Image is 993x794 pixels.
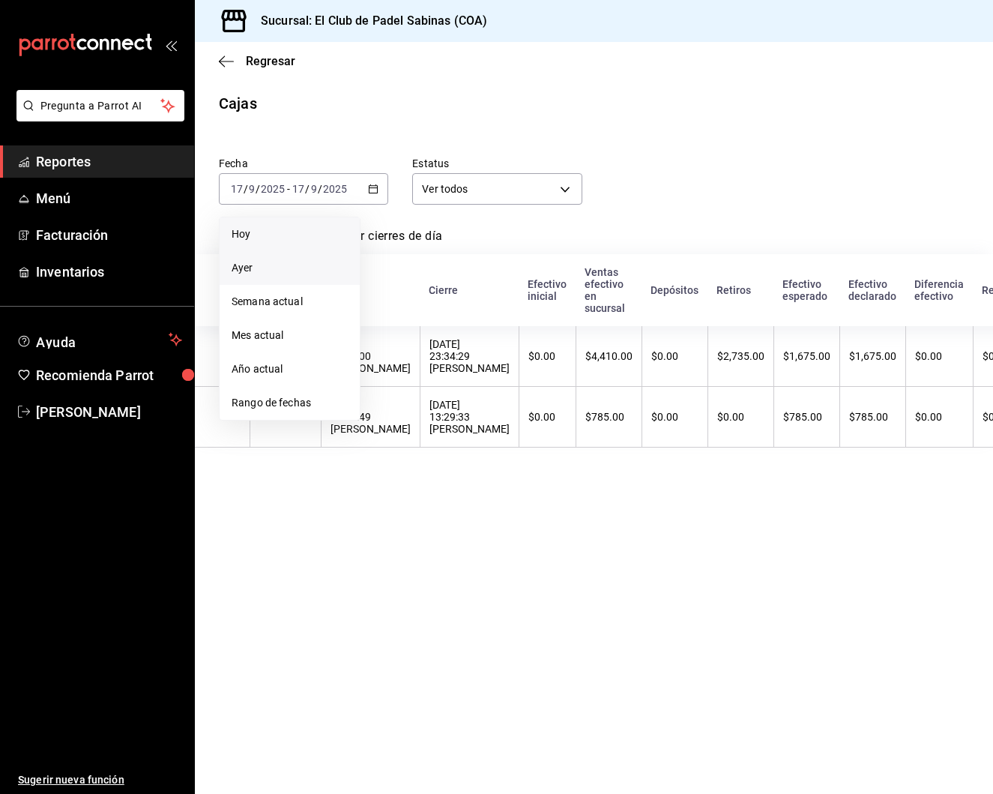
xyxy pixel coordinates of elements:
[36,331,163,349] span: Ayuda
[219,54,295,68] button: Regresar
[849,411,896,423] div: $785.00
[230,183,244,195] input: --
[256,183,260,195] span: /
[305,183,310,195] span: /
[165,39,177,51] button: open_drawer_menu
[232,294,348,310] span: Semana actual
[310,183,318,195] input: --
[40,98,161,114] span: Pregunta a Parrot AI
[412,173,582,205] div: Ver todos
[528,278,567,302] div: Efectivo inicial
[18,772,182,788] span: Sugerir nueva función
[585,350,633,362] div: $4,410.00
[783,350,830,362] div: $1,675.00
[36,151,182,172] span: Reportes
[287,183,290,195] span: -
[346,229,442,254] a: Ver cierres de día
[915,411,964,423] div: $0.00
[232,361,348,377] span: Año actual
[528,411,567,423] div: $0.00
[232,328,348,343] span: Mes actual
[848,278,896,302] div: Efectivo declarado
[331,338,411,374] div: [DATE] 15:30:00 [PERSON_NAME]
[331,399,411,435] div: [DATE] 05:36:49 [PERSON_NAME]
[244,183,248,195] span: /
[260,183,286,195] input: ----
[914,278,964,302] div: Diferencia efectivo
[219,158,388,169] label: Fecha
[783,411,830,423] div: $785.00
[429,399,510,435] div: [DATE] 13:29:33 [PERSON_NAME]
[716,284,764,296] div: Retiros
[246,54,295,68] span: Regresar
[232,395,348,411] span: Rango de fechas
[429,338,510,374] div: [DATE] 23:34:29 [PERSON_NAME]
[651,350,698,362] div: $0.00
[232,260,348,276] span: Ayer
[585,411,633,423] div: $785.00
[717,411,764,423] div: $0.00
[36,225,182,245] span: Facturación
[849,350,896,362] div: $1,675.00
[36,365,182,385] span: Recomienda Parrot
[219,92,257,115] div: Cajas
[36,402,182,422] span: [PERSON_NAME]
[915,350,964,362] div: $0.00
[248,183,256,195] input: --
[651,411,698,423] div: $0.00
[249,12,487,30] h3: Sucursal: El Club de Padel Sabinas (COA)
[717,350,764,362] div: $2,735.00
[232,226,348,242] span: Hoy
[330,284,411,296] div: Inicio
[651,284,698,296] div: Depósitos
[292,183,305,195] input: --
[16,90,184,121] button: Pregunta a Parrot AI
[528,350,567,362] div: $0.00
[322,183,348,195] input: ----
[412,158,582,169] label: Estatus
[10,109,184,124] a: Pregunta a Parrot AI
[36,262,182,282] span: Inventarios
[585,266,633,314] div: Ventas efectivo en sucursal
[36,188,182,208] span: Menú
[318,183,322,195] span: /
[782,278,830,302] div: Efectivo esperado
[429,284,510,296] div: Cierre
